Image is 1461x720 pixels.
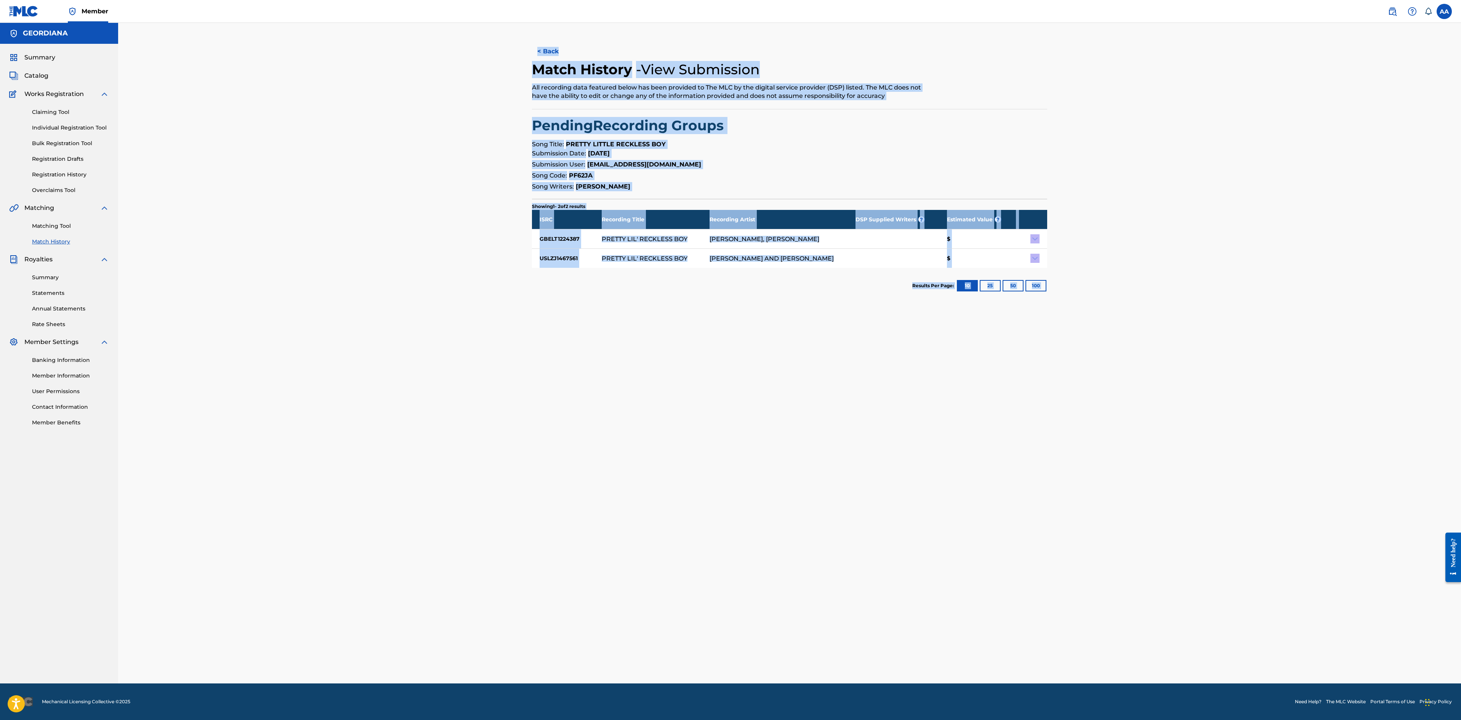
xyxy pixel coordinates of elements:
span: ? [918,216,924,222]
strong: [EMAIL_ADDRESS][DOMAIN_NAME] [587,161,701,168]
button: 50 [1003,280,1024,291]
img: expand [100,90,109,99]
a: Registration History [32,171,109,179]
img: MLC Logo [9,6,38,17]
span: Song Writers: [532,183,574,190]
div: Estimated Value [939,210,1016,229]
a: Summary [32,274,109,282]
span: Mechanical Licensing Collective © 2025 [42,698,130,705]
span: Summary [24,53,55,62]
p: Showing 1 - 2 of 2 results [532,203,585,210]
a: Public Search [1385,4,1400,19]
h4: - View Submission [636,61,760,78]
span: Submission User: [532,161,585,168]
div: USLZJ1467561 [532,249,602,268]
img: Matching [9,203,19,213]
div: Recording Artist [710,210,856,229]
iframe: Resource Center [1440,527,1461,588]
a: Individual Registration Tool [32,124,109,132]
div: Notifications [1424,8,1432,15]
span: Song Code: [532,172,567,179]
a: Claiming Tool [32,108,109,116]
span: Catalog [24,71,48,80]
a: Privacy Policy [1419,698,1452,705]
a: Member Information [32,372,109,380]
span: Royalties [24,255,53,264]
span: Submission Date: [532,150,586,157]
a: CatalogCatalog [9,71,48,80]
a: Overclaims Tool [32,186,109,194]
a: Portal Terms of Use [1370,698,1415,705]
strong: PF62JA [569,172,593,179]
img: Works Registration [9,90,19,99]
img: Summary [9,53,18,62]
a: Rate Sheets [32,320,109,328]
a: Contact Information [32,403,109,411]
a: The MLC Website [1326,698,1366,705]
div: User Menu [1437,4,1452,19]
strong: [PERSON_NAME] [576,183,630,190]
button: < Back [532,42,578,61]
button: 10 [957,280,978,291]
span: Member Settings [24,338,78,347]
button: 100 [1025,280,1046,291]
div: [PERSON_NAME] AND [PERSON_NAME] [710,255,834,262]
a: Statements [32,289,109,297]
img: logo [9,697,33,706]
div: ISRC [532,210,602,229]
img: Royalties [9,255,18,264]
div: Drag [1425,691,1430,714]
iframe: Chat Widget [1423,683,1461,720]
a: SummarySummary [9,53,55,62]
strong: [DATE] [588,150,610,157]
a: Matching Tool [32,222,109,230]
div: PRETTY LIL' RECKLESS BOY [602,255,687,262]
div: [PERSON_NAME], [PERSON_NAME] [710,236,819,242]
img: Member Settings [9,338,18,347]
div: GBELT1224387 [532,229,602,248]
div: DSP Supplied Writers [855,210,939,229]
div: All recording data featured below has been provided to The MLC by the digital service provider (D... [532,83,929,100]
div: PRETTY LIL' RECKLESS BOY [602,236,687,242]
h5: GEORDIANA [23,29,68,38]
img: Accounts [9,29,18,38]
div: Recording Title [602,210,710,229]
button: 25 [980,280,1001,291]
span: Works Registration [24,90,84,99]
span: Song Title: [532,141,564,148]
h2: Pending Recording Groups [532,117,1047,134]
div: $ [939,229,1016,248]
p: Results Per Page: [912,282,956,289]
a: Banking Information [32,356,109,364]
img: expand [100,338,109,347]
a: User Permissions [32,387,109,395]
img: Expand Icon [1030,234,1040,243]
div: Help [1405,4,1420,19]
div: $ [939,249,1016,268]
span: ? [995,216,1001,222]
a: Match History [32,238,109,246]
a: Annual Statements [32,305,109,313]
img: expand [100,203,109,213]
strong: PRETTY LITTLE RECKLESS BOY [566,141,666,148]
a: Registration Drafts [32,155,109,163]
a: Member Benefits [32,419,109,427]
a: Need Help? [1295,698,1322,705]
img: help [1408,7,1417,16]
img: expand [100,255,109,264]
span: Matching [24,203,54,213]
img: Expand Icon [1030,254,1040,263]
img: Top Rightsholder [68,7,77,16]
a: Bulk Registration Tool [32,139,109,147]
img: search [1388,7,1397,16]
h2: Match History [532,61,636,78]
span: Member [82,7,108,16]
img: Catalog [9,71,18,80]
